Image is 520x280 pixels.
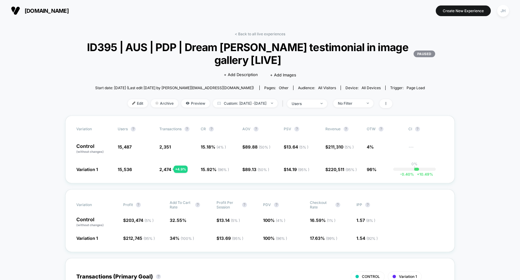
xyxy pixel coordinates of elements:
[390,86,425,90] div: Trigger:
[414,51,435,57] p: PAUSED
[276,236,287,241] span: ( 96 % )
[201,144,226,149] span: 15.18 %
[367,167,376,172] span: 96%
[76,236,98,241] span: Variation 1
[379,127,383,131] button: ?
[263,202,271,207] span: PDV
[25,8,69,14] span: [DOMAIN_NAME]
[284,167,309,172] span: $
[209,127,214,131] button: ?
[128,99,148,107] span: Edit
[356,218,375,223] span: 1.57
[76,217,117,227] p: Control
[132,102,135,105] img: edit
[271,103,273,104] img: end
[408,127,442,131] span: CI
[414,166,415,171] p: |
[170,218,186,223] span: 32.55 %
[245,167,269,172] span: 89.13
[76,127,110,131] span: Variation
[155,102,158,105] img: end
[217,218,240,223] span: $
[328,167,357,172] span: 220,511
[310,236,337,241] span: 17.63 %
[159,167,171,172] span: 2,474
[231,218,240,223] span: ( 5 % )
[328,144,354,149] span: 211,310
[242,127,251,131] span: AOV
[436,5,491,16] button: Create New Experience
[362,274,380,279] span: CONTROL
[254,127,258,131] button: ?
[341,86,385,90] span: Device:
[344,127,348,131] button: ?
[95,86,254,90] span: Start date: [DATE] (Last edit [DATE] by [PERSON_NAME][EMAIL_ADDRESS][DOMAIN_NAME])
[367,103,369,104] img: end
[365,202,370,207] button: ?
[356,202,362,207] span: IPP
[76,223,104,227] span: (without changes)
[118,167,132,172] span: 15,536
[144,236,155,241] span: ( 95 % )
[321,103,323,104] img: end
[85,41,435,66] span: ID395 | AUS | PDP | Dream [PERSON_NAME] testimonial in image gallery [LIVE]
[76,150,104,153] span: (without changes)
[310,218,335,223] span: 16.59 %
[170,236,194,241] span: 34 %
[123,202,133,207] span: Profit
[201,167,229,172] span: 15.92 %
[274,202,279,207] button: ?
[217,102,221,105] img: calendar
[325,167,357,172] span: $
[338,101,362,106] div: No Filter
[325,127,341,131] span: Revenue
[9,6,71,16] button: [DOMAIN_NAME]
[298,86,336,90] div: Audience:
[235,32,285,36] a: < Back to all live experiences
[286,144,308,149] span: 13.64
[217,145,226,149] span: ( 4 % )
[76,144,112,154] p: Control
[335,202,340,207] button: ?
[414,172,433,177] span: 10.49 %
[118,127,128,131] span: users
[292,101,316,106] div: users
[318,86,336,90] span: All Visitors
[281,99,287,108] span: |
[325,144,354,149] span: $
[185,127,189,131] button: ?
[170,200,192,209] span: Add To Cart Rate
[495,5,511,17] button: JH
[195,202,200,207] button: ?
[181,99,210,107] span: Preview
[131,127,136,131] button: ?
[123,236,155,241] span: $
[126,236,155,241] span: 212,745
[136,202,141,207] button: ?
[366,236,378,241] span: ( 92 % )
[242,202,247,207] button: ?
[76,200,110,209] span: Variation
[310,200,332,209] span: Checkout Rate
[224,72,258,78] span: + Add Description
[367,127,400,131] span: OTW
[213,99,278,107] span: Custom: [DATE] - [DATE]
[408,145,444,154] span: ---
[407,86,425,90] span: Page Load
[497,5,509,17] div: JH
[11,6,20,15] img: Visually logo
[400,172,414,177] span: -0.40 %
[366,218,375,223] span: ( 8 % )
[299,145,308,149] span: ( 5 % )
[159,144,171,149] span: 2,351
[279,86,289,90] span: other
[411,162,418,166] p: 0%
[217,200,239,209] span: Profit Per Session
[294,127,299,131] button: ?
[276,218,285,223] span: ( 4 % )
[264,86,289,90] div: Pages:
[219,236,243,241] span: 13.69
[76,167,98,172] span: Variation 1
[126,218,154,223] span: 203,474
[218,167,229,172] span: ( 96 % )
